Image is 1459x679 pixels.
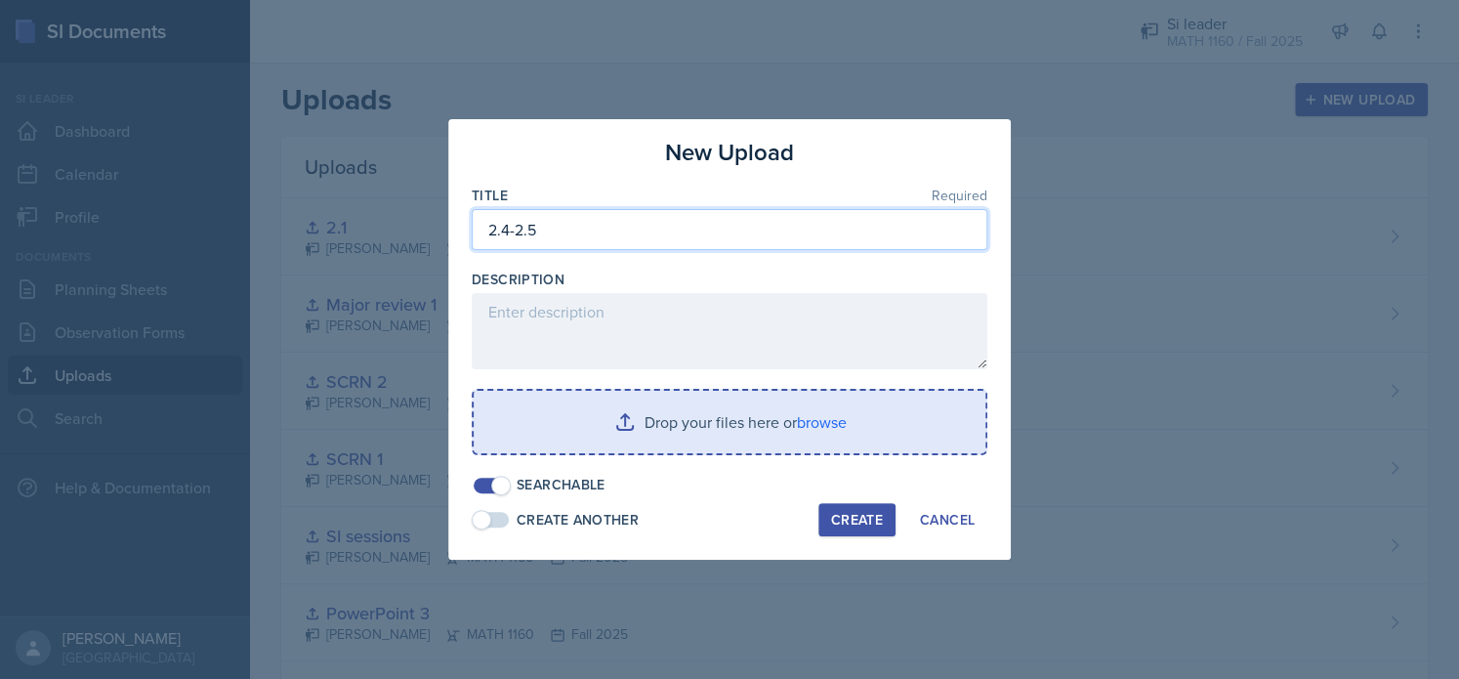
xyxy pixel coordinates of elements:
h3: New Upload [665,135,794,170]
button: Create [818,503,896,536]
label: Title [472,186,508,205]
input: Enter title [472,209,987,250]
div: Create Another [517,510,639,530]
div: Searchable [517,475,605,495]
div: Cancel [920,512,975,528]
button: Cancel [907,503,987,536]
label: Description [472,270,564,289]
div: Create [831,512,883,528]
span: Required [932,189,987,202]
